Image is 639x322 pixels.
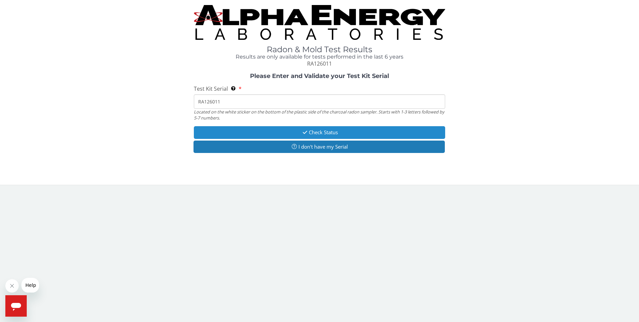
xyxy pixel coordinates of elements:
img: TightCrop.jpg [194,5,445,40]
strong: Please Enter and Validate your Test Kit Serial [250,72,389,80]
span: Test Kit Serial [194,85,228,92]
iframe: Button to launch messaging window [5,295,27,317]
h4: Results are only available for tests performed in the last 6 years [194,54,445,60]
iframe: Message from company [21,278,39,293]
iframe: Close message [5,279,19,293]
button: Check Status [194,126,445,139]
div: Located on the white sticker on the bottom of the plastic side of the charcoal radon sampler. Sta... [194,109,445,121]
button: I don't have my Serial [194,141,445,153]
h1: Radon & Mold Test Results [194,45,445,54]
span: RA126011 [307,60,332,67]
